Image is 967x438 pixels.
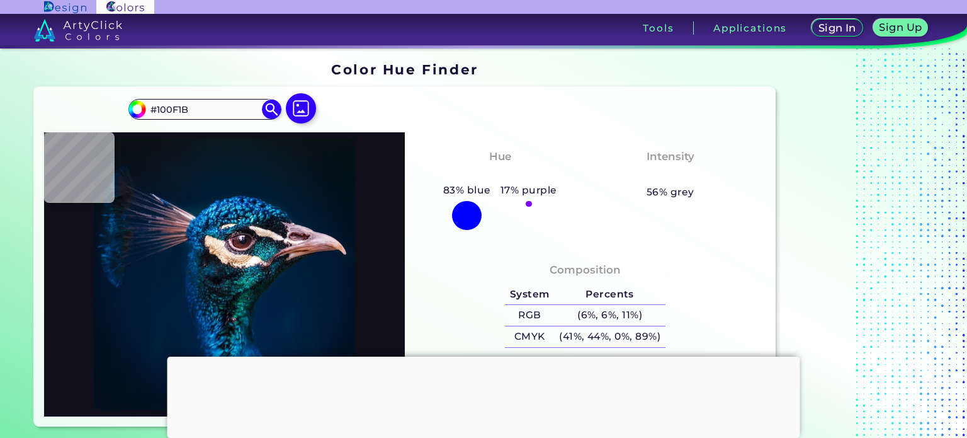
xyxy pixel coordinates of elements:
img: icon search [262,100,281,118]
h5: Percents [554,284,665,305]
h4: Hue [489,147,511,166]
input: type color.. [146,101,263,118]
h5: Sign In [820,23,854,33]
h3: Applications [713,23,787,33]
a: Sign In [814,20,861,36]
h5: (41%, 44%, 0%, 89%) [554,326,665,347]
h5: 17% purple [495,182,562,199]
h3: Tools [643,23,674,33]
img: logo_artyclick_colors_white.svg [34,19,123,42]
h5: 56% grey [647,184,694,200]
img: ArtyClick Design logo [44,1,86,13]
h3: Purply Blue [460,168,540,183]
h5: CMYK [505,326,554,347]
iframe: Advertisement [167,357,800,435]
h3: Pastel [647,168,694,183]
h4: Intensity [647,147,694,166]
h5: Sign Up [881,23,920,32]
a: Sign Up [876,20,925,36]
h5: (6%, 6%, 11%) [554,305,665,326]
h4: Composition [550,261,621,279]
img: img_pavlin.jpg [50,139,399,411]
img: icon picture [286,93,316,124]
h1: Color Hue Finder [331,60,478,79]
h5: 83% blue [438,182,495,199]
h5: RGB [505,305,554,326]
h5: System [505,284,554,305]
iframe: Advertisement [781,57,938,432]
